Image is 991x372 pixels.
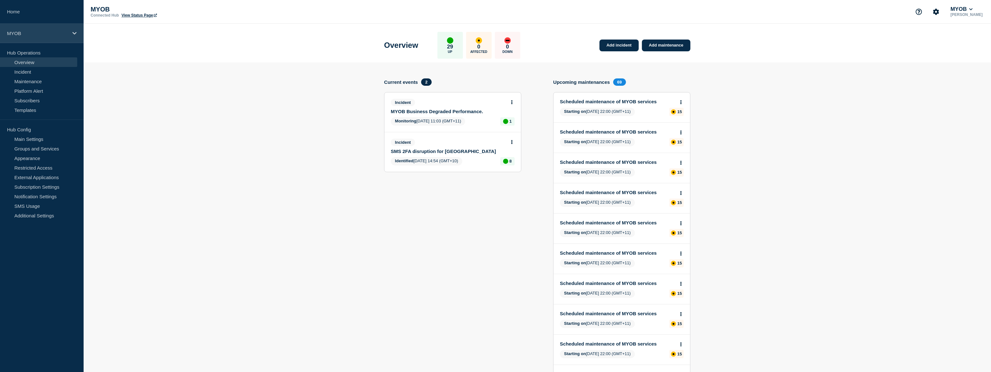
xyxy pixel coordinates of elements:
span: Monitoring [395,119,416,123]
span: Starting on [564,351,586,356]
div: affected [671,140,676,145]
a: Scheduled maintenance of MYOB services [560,341,675,346]
p: 29 [447,44,453,50]
div: up [447,37,453,44]
span: [DATE] 22:00 (GMT+11) [560,108,635,116]
p: Connected Hub [91,13,119,18]
div: affected [671,170,676,175]
p: MYOB [7,31,68,36]
a: SMS 2FA disruption for [GEOGRAPHIC_DATA] [391,149,506,154]
div: affected [671,200,676,205]
span: [DATE] 14:54 (GMT+10) [391,157,462,165]
span: Starting on [564,260,586,265]
p: Up [448,50,452,54]
span: [DATE] 22:00 (GMT+11) [560,229,635,237]
a: Scheduled maintenance of MYOB services [560,99,675,104]
span: [DATE] 22:00 (GMT+11) [560,259,635,267]
span: [DATE] 22:00 (GMT+11) [560,199,635,207]
span: Identified [395,158,414,163]
div: up [503,159,508,164]
a: Add incident [600,40,639,51]
p: 15 [677,261,682,266]
p: 1 [510,119,512,124]
span: Starting on [564,230,586,235]
span: [DATE] 22:00 (GMT+11) [560,138,635,146]
div: affected [671,321,676,326]
p: 8 [510,159,512,164]
a: Scheduled maintenance of MYOB services [560,281,675,286]
p: 15 [677,321,682,326]
a: Add maintenance [642,40,690,51]
span: [DATE] 22:00 (GMT+11) [560,320,635,328]
button: Support [912,5,926,18]
div: up [503,119,508,124]
span: Incident [391,99,415,106]
div: down [504,37,511,44]
a: MYOB Business Degraded Performance. [391,109,506,114]
div: affected [671,261,676,266]
span: 2 [421,78,432,86]
h4: Upcoming maintenances [553,79,610,85]
p: MYOB [91,6,218,13]
a: Scheduled maintenance of MYOB services [560,250,675,256]
a: View Status Page [122,13,157,18]
div: affected [476,37,482,44]
p: [PERSON_NAME] [949,12,984,17]
p: Down [503,50,513,54]
span: Starting on [564,321,586,326]
span: Starting on [564,109,586,114]
h4: Current events [384,79,418,85]
a: Scheduled maintenance of MYOB services [560,129,675,135]
a: Scheduled maintenance of MYOB services [560,190,675,195]
p: 15 [677,230,682,235]
span: Starting on [564,139,586,144]
a: Scheduled maintenance of MYOB services [560,311,675,316]
button: MYOB [949,6,974,12]
p: 15 [677,140,682,144]
p: Affected [470,50,487,54]
div: affected [671,109,676,114]
span: [DATE] 22:00 (GMT+11) [560,168,635,177]
span: Starting on [564,291,586,295]
span: [DATE] 11:03 (GMT+11) [391,117,465,126]
p: 15 [677,200,682,205]
span: 69 [613,78,626,86]
a: Scheduled maintenance of MYOB services [560,159,675,165]
h1: Overview [384,41,418,50]
span: [DATE] 22:00 (GMT+11) [560,289,635,298]
p: 0 [477,44,480,50]
span: Incident [391,139,415,146]
span: [DATE] 22:00 (GMT+11) [560,350,635,358]
div: affected [671,352,676,357]
span: Starting on [564,170,586,174]
a: Scheduled maintenance of MYOB services [560,220,675,225]
p: 0 [506,44,509,50]
p: 15 [677,352,682,356]
div: affected [671,291,676,296]
p: 15 [677,109,682,114]
p: 15 [677,291,682,296]
span: Starting on [564,200,586,205]
div: affected [671,230,676,236]
p: 15 [677,170,682,175]
button: Account settings [929,5,943,18]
